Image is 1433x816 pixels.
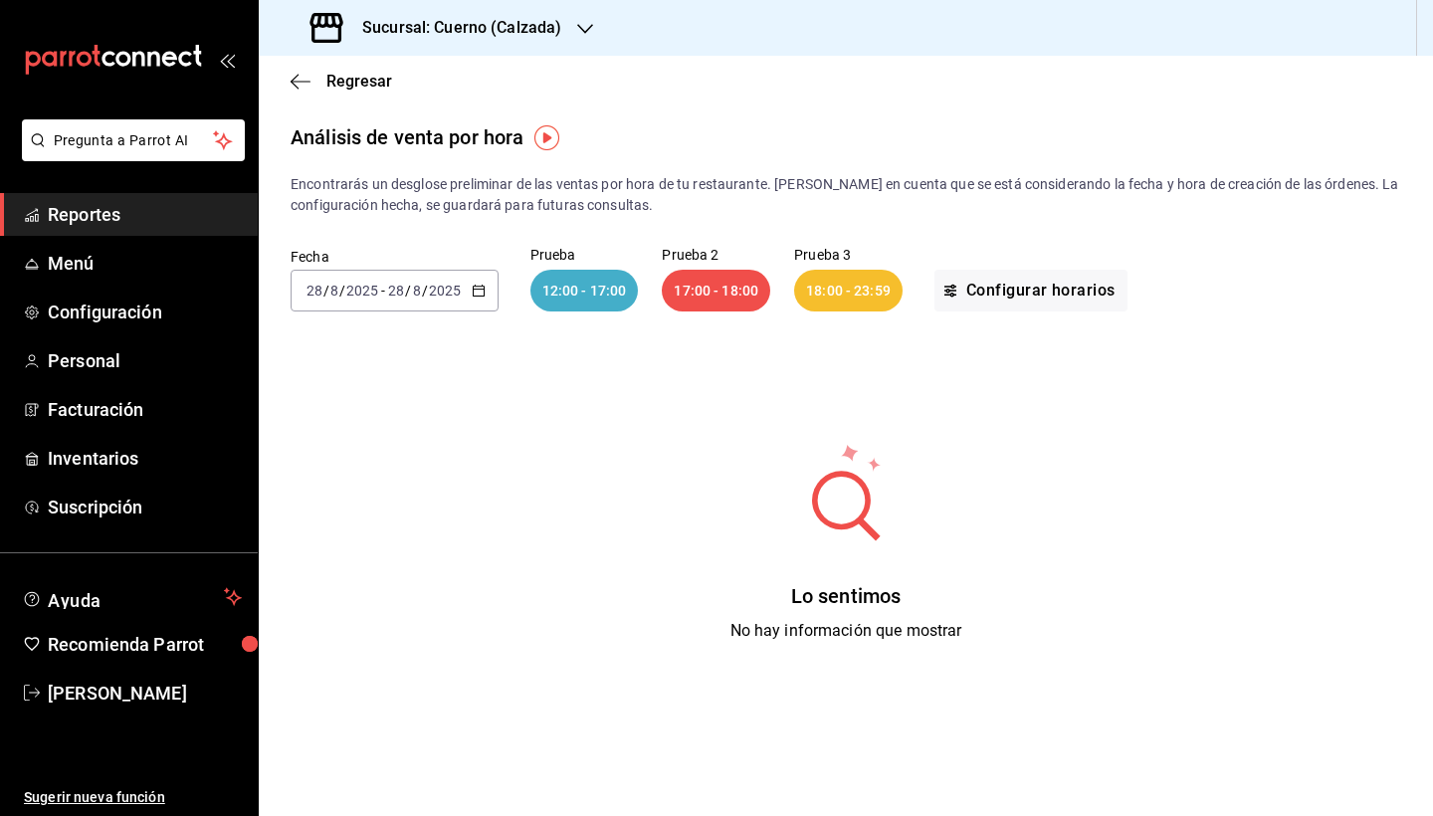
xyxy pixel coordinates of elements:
[345,283,379,299] input: ----
[662,270,770,311] div: 17:00 - 18:00
[48,585,216,609] span: Ayuda
[14,144,245,165] a: Pregunta a Parrot AI
[326,72,392,91] span: Regresar
[48,445,242,472] span: Inventarios
[48,250,242,277] span: Menú
[329,283,339,299] input: --
[934,270,1127,311] button: Configurar horarios
[306,283,323,299] input: --
[534,125,559,150] img: Tooltip marker
[22,119,245,161] button: Pregunta a Parrot AI
[291,122,523,152] div: Análisis de venta por hora
[405,283,411,299] span: /
[54,130,214,151] span: Pregunta a Parrot AI
[428,283,462,299] input: ----
[662,248,770,262] p: Prueba 2
[291,72,392,91] button: Regresar
[530,248,639,262] p: Prueba
[339,283,345,299] span: /
[387,283,405,299] input: --
[24,787,242,808] span: Sugerir nueva función
[48,680,242,707] span: [PERSON_NAME]
[48,631,242,658] span: Recomienda Parrot
[794,270,903,311] div: 18:00 - 23:59
[422,283,428,299] span: /
[291,174,1401,216] p: Encontrarás un desglose preliminar de las ventas por hora de tu restaurante. [PERSON_NAME] en cue...
[48,299,242,325] span: Configuración
[291,250,499,264] label: Fecha
[48,201,242,228] span: Reportes
[346,16,561,40] h3: Sucursal: Cuerno (Calzada)
[219,52,235,68] button: open_drawer_menu
[323,283,329,299] span: /
[730,621,962,640] span: No hay información que mostrar
[412,283,422,299] input: --
[730,581,962,611] div: Lo sentimos
[530,270,639,311] div: 12:00 - 17:00
[794,248,903,262] p: Prueba 3
[48,494,242,520] span: Suscripción
[381,283,385,299] span: -
[48,347,242,374] span: Personal
[48,396,242,423] span: Facturación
